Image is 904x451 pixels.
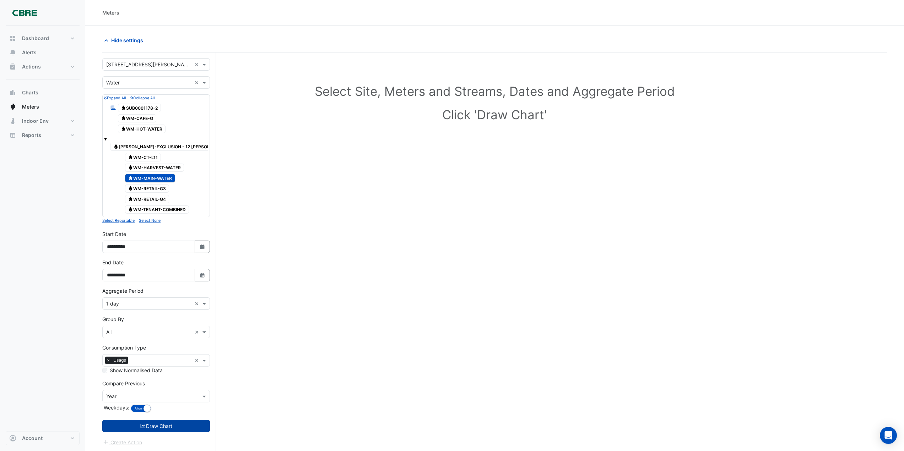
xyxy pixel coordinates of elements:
[195,61,201,68] span: Clear
[102,230,126,238] label: Start Date
[102,34,148,46] button: Hide settings
[114,107,876,122] h1: Click 'Draw Chart'
[9,89,16,96] app-icon: Charts
[128,196,133,202] fa-icon: Water
[128,186,133,191] fa-icon: Water
[118,104,161,112] span: SUB0001178-2
[6,86,80,100] button: Charts
[102,287,144,295] label: Aggregate Period
[22,89,38,96] span: Charts
[139,218,161,223] small: Select None
[125,164,184,172] span: WM-HARVEST-WATER
[110,367,163,374] label: Show Normalised Data
[118,125,166,133] span: WM-HOT-WATER
[22,49,37,56] span: Alerts
[6,114,80,128] button: Indoor Env
[199,272,206,278] fa-icon: Select Date
[102,420,210,432] button: Draw Chart
[9,103,16,110] app-icon: Meters
[121,116,126,121] fa-icon: Water
[113,144,119,149] fa-icon: Water
[110,143,230,151] span: [PERSON_NAME]-EXCLUSION - 12 [PERSON_NAME]
[128,165,133,170] fa-icon: Water
[114,84,876,99] h1: Select Site, Meters and Streams, Dates and Aggregate Period
[102,344,146,351] label: Consumption Type
[102,404,129,411] label: Weekdays:
[104,95,126,101] button: Expand All
[22,117,49,125] span: Indoor Env
[22,435,43,442] span: Account
[111,37,143,44] span: Hide settings
[130,96,155,100] small: Collapse All
[125,205,189,214] span: WM-TENANT-COMBINED
[125,153,161,161] span: WM-CT-L11
[22,132,41,139] span: Reports
[22,35,49,42] span: Dashboard
[102,218,135,223] small: Select Reportable
[125,174,175,182] span: WM-MAIN-WATER
[9,63,16,70] app-icon: Actions
[9,132,16,139] app-icon: Reports
[195,328,201,336] span: Clear
[6,431,80,445] button: Account
[6,100,80,114] button: Meters
[102,380,145,387] label: Compare Previous
[195,79,201,86] span: Clear
[118,114,157,123] span: WM-CAFE-G
[128,175,133,181] fa-icon: Water
[6,60,80,74] button: Actions
[102,217,135,224] button: Select Reportable
[102,9,119,16] div: Meters
[121,126,126,131] fa-icon: Water
[121,105,126,110] fa-icon: Water
[880,427,897,444] div: Open Intercom Messenger
[128,207,133,212] fa-icon: Water
[9,6,40,20] img: Company Logo
[128,154,133,160] fa-icon: Water
[22,103,39,110] span: Meters
[6,45,80,60] button: Alerts
[104,96,126,100] small: Expand All
[112,357,128,364] span: Usage
[6,128,80,142] button: Reports
[195,300,201,307] span: Clear
[9,35,16,42] app-icon: Dashboard
[22,63,41,70] span: Actions
[102,439,142,445] app-escalated-ticket-create-button: Please draw the charts first
[102,315,124,323] label: Group By
[102,259,124,266] label: End Date
[125,185,169,193] span: WM-RETAIL-G3
[6,31,80,45] button: Dashboard
[195,357,201,364] span: Clear
[110,104,117,110] fa-icon: Reportable
[125,195,169,203] span: WM-RETAIL-G4
[105,357,112,364] span: ×
[199,244,206,250] fa-icon: Select Date
[130,95,155,101] button: Collapse All
[9,117,16,125] app-icon: Indoor Env
[9,49,16,56] app-icon: Alerts
[139,217,161,224] button: Select None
